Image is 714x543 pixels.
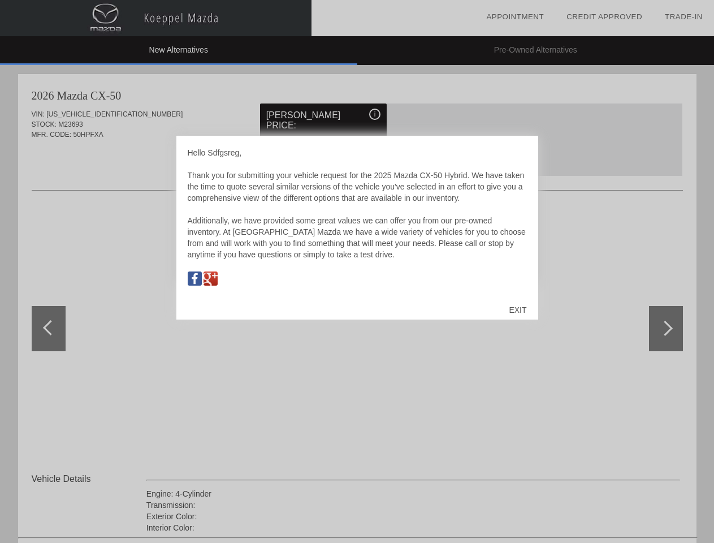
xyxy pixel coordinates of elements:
[204,271,218,286] img: Map to Koeppel Mazda
[486,12,544,21] a: Appointment
[188,271,202,286] img: Map to Koeppel Mazda
[497,293,538,327] div: EXIT
[188,147,527,294] div: Hello Sdfgsreg, Thank you for submitting your vehicle request for the 2025 Mazda CX-50 Hybrid. We...
[665,12,703,21] a: Trade-In
[566,12,642,21] a: Credit Approved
